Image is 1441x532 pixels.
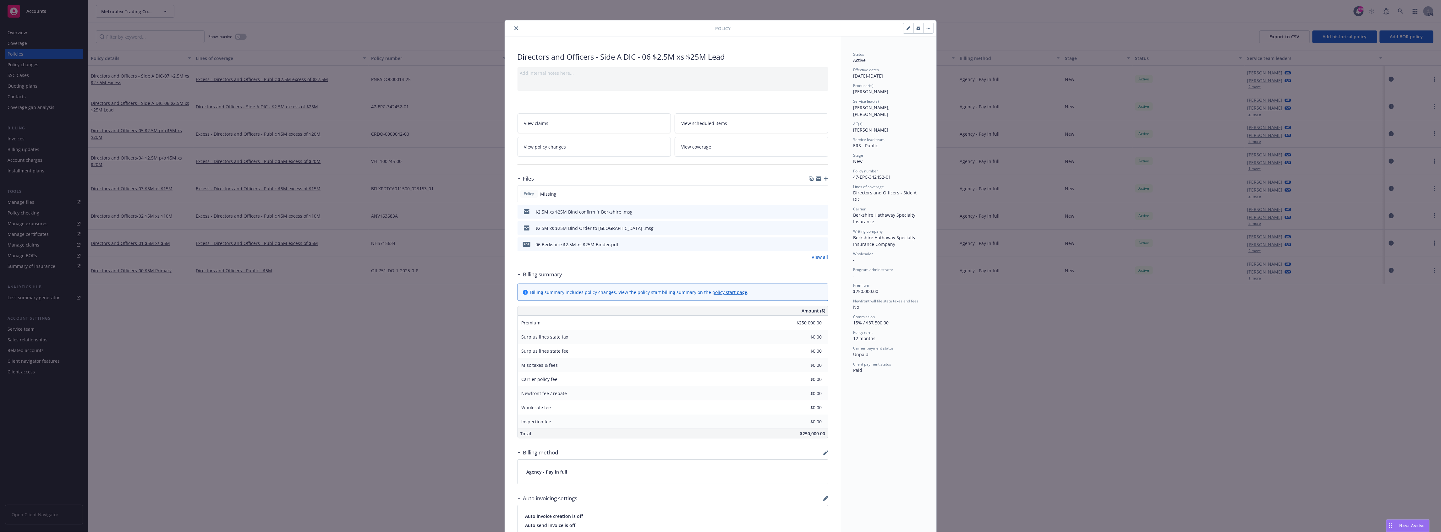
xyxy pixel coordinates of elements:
[853,89,889,95] span: [PERSON_NAME]
[523,175,534,183] h3: Files
[810,225,815,231] button: download file
[518,494,578,502] div: Auto invoicing settings
[810,209,815,215] button: download file
[853,57,866,63] span: Active
[853,212,917,225] span: Berkshire Hathaway Specialty Insurance
[853,283,869,288] span: Premium
[525,522,820,529] span: Auto send invoice is off
[853,184,884,189] span: Lines of coverage
[853,174,891,180] span: 47-EPC-342452-01
[802,307,825,314] span: Amount ($)
[1386,519,1430,532] button: Nova Assist
[853,314,875,319] span: Commission
[522,334,568,340] span: Surplus lines state tax
[820,209,826,215] button: preview file
[523,270,562,279] h3: Billing summary
[518,175,534,183] div: Files
[853,121,863,127] span: AC(s)
[853,67,879,73] span: Effective dates
[540,191,557,197] span: Missing
[1400,523,1424,528] span: Nova Assist
[853,304,859,310] span: No
[853,273,855,279] span: -
[800,431,825,437] span: $250,000.00
[518,52,828,62] div: Directors and Officers - Side A DIC - 06 $2.5M xs $25M Lead
[853,361,891,367] span: Client payment status
[853,229,883,234] span: Writing company
[785,375,826,384] input: 0.00
[520,431,531,437] span: Total
[681,144,711,150] span: View coverage
[523,494,578,502] h3: Auto invoicing settings
[853,267,894,272] span: Program administrator
[785,346,826,356] input: 0.00
[675,137,828,157] a: View coverage
[853,137,885,142] span: Service lead team
[853,298,919,304] span: Newfront will file state taxes and fees
[785,403,826,412] input: 0.00
[518,448,558,457] div: Billing method
[518,113,671,133] a: View claims
[522,404,551,410] span: Wholesale fee
[853,127,889,133] span: [PERSON_NAME]
[853,105,891,117] span: [PERSON_NAME], [PERSON_NAME]
[536,225,654,231] div: $2.5M xs $25M Bind Order to [GEOGRAPHIC_DATA] .msg
[853,257,855,263] span: -
[522,348,569,354] span: Surplus lines state fee
[853,251,873,257] span: Wholesaler
[523,448,558,457] h3: Billing method
[525,513,820,519] span: Auto invoice creation is off
[812,254,828,260] a: View all
[853,67,924,79] div: [DATE] - [DATE]
[522,419,551,425] span: Inspection fee
[853,235,917,247] span: Berkshire Hathaway Specialty Insurance Company
[853,158,863,164] span: New
[820,225,826,231] button: preview file
[853,99,879,104] span: Service lead(s)
[785,361,826,370] input: 0.00
[853,288,879,294] span: $250,000.00
[853,153,863,158] span: Stage
[785,332,826,342] input: 0.00
[853,190,918,202] span: Directors and Officers - Side A DIC
[518,460,828,484] div: Agency - Pay in full
[853,320,889,326] span: 15% / $37,500.00
[522,320,541,326] span: Premium
[810,241,815,248] button: download file
[853,83,874,88] span: Producer(s)
[512,24,520,32] button: close
[853,335,876,341] span: 12 months
[536,209,633,215] div: $2.5M xs $25M Bind confirm fr Berkshire .msg
[530,289,749,296] div: Billing summary includes policy changes. View the policy start billing summary on the .
[713,289,748,295] a: policy start page
[853,330,873,335] span: Policy term
[853,367,863,373] span: Paid
[853,143,878,149] span: ERS - Public
[524,144,566,150] span: View policy changes
[524,120,549,127] span: View claims
[523,242,530,247] span: pdf
[518,137,671,157] a: View policy changes
[715,25,731,32] span: Policy
[536,241,619,248] div: 06 Berkshire $2.5M xs $25M Binder.pdf
[522,362,558,368] span: Misc taxes & fees
[520,70,826,76] div: Add internal notes here...
[853,351,869,357] span: Unpaid
[1387,520,1394,532] div: Drag to move
[820,241,826,248] button: preview file
[518,270,562,279] div: Billing summary
[785,417,826,426] input: 0.00
[853,206,866,212] span: Carrier
[675,113,828,133] a: View scheduled items
[853,52,864,57] span: Status
[853,168,878,174] span: Policy number
[523,191,535,197] span: Policy
[785,389,826,398] input: 0.00
[785,318,826,328] input: 0.00
[522,376,558,382] span: Carrier policy fee
[522,390,567,396] span: Newfront fee / rebate
[853,345,894,351] span: Carrier payment status
[681,120,727,127] span: View scheduled items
